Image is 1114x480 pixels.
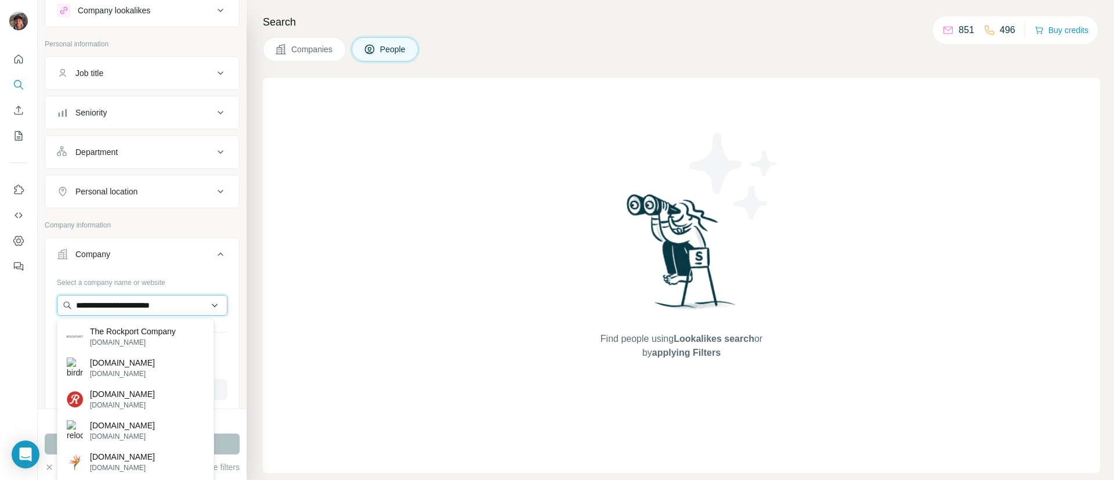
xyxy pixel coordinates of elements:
[45,39,240,49] p: Personal information
[9,205,28,226] button: Use Surfe API
[9,230,28,251] button: Dashboard
[75,107,107,118] div: Seniority
[67,391,83,407] img: reeleminnrockport.com
[9,179,28,200] button: Use Surfe on LinkedIn
[75,248,110,260] div: Company
[9,256,28,277] button: Feedback
[90,369,155,379] p: [DOMAIN_NAME]
[45,240,239,273] button: Company
[57,273,227,288] div: Select a company name or website
[959,23,974,37] p: 851
[45,178,239,205] button: Personal location
[90,357,155,369] p: [DOMAIN_NAME]
[90,463,155,473] p: [DOMAIN_NAME]
[90,420,155,431] p: [DOMAIN_NAME]
[621,191,742,320] img: Surfe Illustration - Woman searching with binoculars
[9,100,28,121] button: Enrich CSV
[90,388,155,400] p: [DOMAIN_NAME]
[90,326,176,337] p: The Rockport Company
[263,14,1100,30] h4: Search
[45,99,239,127] button: Seniority
[90,400,155,410] p: [DOMAIN_NAME]
[682,124,786,229] img: Surfe Illustration - Stars
[291,44,334,55] span: Companies
[90,337,176,348] p: [DOMAIN_NAME]
[45,461,78,473] button: Clear
[67,420,83,441] img: relocate2rockport.com
[380,44,407,55] span: People
[45,59,239,87] button: Job title
[1000,23,1015,37] p: 496
[588,332,774,360] span: Find people using or by
[674,334,754,344] span: Lookalikes search
[75,67,103,79] div: Job title
[9,74,28,95] button: Search
[9,125,28,146] button: My lists
[652,348,721,358] span: applying Filters
[75,146,118,158] div: Department
[90,451,155,463] p: [DOMAIN_NAME]
[45,220,240,230] p: Company information
[12,441,39,468] div: Open Intercom Messenger
[45,138,239,166] button: Department
[9,49,28,70] button: Quick start
[67,358,83,378] img: birdrockport.com
[78,5,150,16] div: Company lookalikes
[9,12,28,30] img: Avatar
[90,431,155,442] p: [DOMAIN_NAME]
[75,186,138,197] div: Personal location
[67,335,83,337] img: The Rockport Company
[1035,22,1088,38] button: Buy credits
[67,454,83,470] img: ohmyrockport.com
